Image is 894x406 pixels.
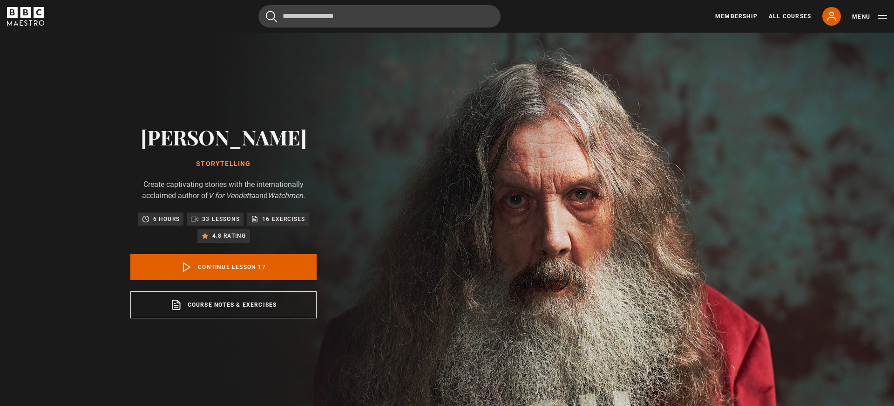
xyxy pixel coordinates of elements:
a: Membership [715,12,758,21]
h2: [PERSON_NAME] [130,125,317,149]
p: Create captivating stories with the internationally acclaimed author of and . [130,179,317,201]
i: Watchmen [268,191,303,200]
p: 33 lessons [202,214,240,224]
h1: Storytelling [130,160,317,168]
a: Continue lesson 17 [130,254,317,280]
i: V for Vendetta [208,191,255,200]
p: 16 exercises [262,214,305,224]
svg: BBC Maestro [7,7,44,26]
input: Search [258,5,501,28]
button: Toggle navigation [852,12,887,21]
p: 4.8 rating [212,231,246,241]
p: 6 hours [153,214,180,224]
a: Course notes & exercises [130,291,317,318]
a: All Courses [769,12,811,21]
button: Submit the search query [266,11,277,22]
